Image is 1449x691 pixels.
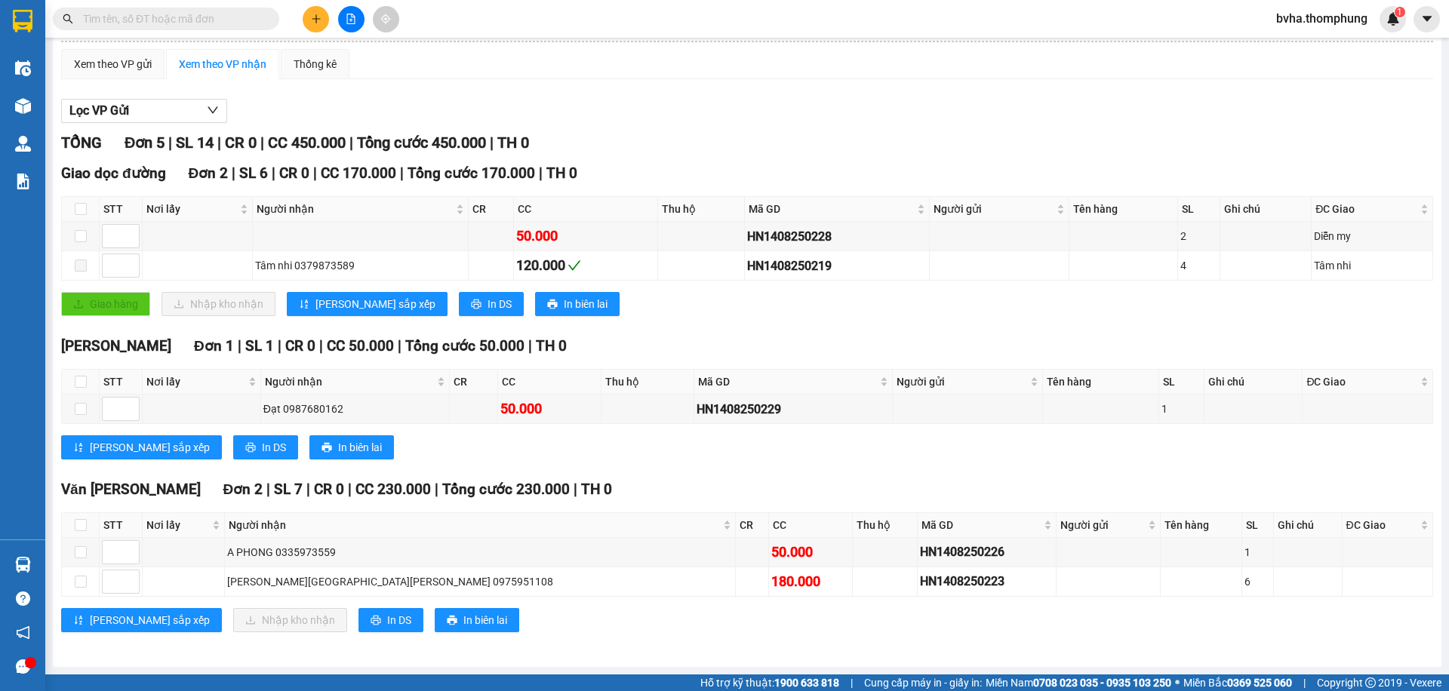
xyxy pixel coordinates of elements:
button: printerIn DS [459,292,524,316]
sup: 1 [1395,7,1405,17]
span: [PERSON_NAME] [61,337,171,355]
th: CC [514,197,658,222]
span: Cung cấp máy in - giấy in: [864,674,982,691]
span: Người gửi [934,201,1054,217]
span: | [574,481,577,498]
span: SL 14 [176,134,214,152]
span: Miền Nam [986,674,1171,691]
span: SL 6 [239,164,268,182]
span: SL 1 [245,337,274,355]
span: | [266,481,270,498]
span: file-add [346,14,356,24]
div: 4 [1180,257,1217,274]
div: 1 [1161,401,1201,417]
div: 6 [1244,573,1271,590]
span: Đơn 5 [125,134,165,152]
span: Tổng cước 170.000 [408,164,535,182]
span: Lọc VP Gửi [69,101,129,120]
span: TỔNG [61,134,102,152]
span: | [260,134,264,152]
span: | [272,164,275,182]
div: Tâm nhi 0379873589 [255,257,466,274]
span: copyright [1365,677,1376,688]
span: | [232,164,235,182]
span: | [1303,674,1306,691]
th: Tên hàng [1069,197,1178,222]
td: HN1408250219 [745,251,930,281]
img: logo-vxr [13,10,32,32]
span: In DS [262,439,286,456]
span: Đơn 1 [194,337,234,355]
span: | [168,134,172,152]
span: | [278,337,281,355]
span: | [490,134,494,152]
span: ĐC Giao [1346,517,1417,533]
span: | [539,164,543,182]
button: printerIn biên lai [435,608,519,632]
span: Mã GD [749,201,914,217]
span: plus [311,14,321,24]
div: Diễn my [1314,228,1430,244]
span: CR 0 [225,134,257,152]
span: TH 0 [536,337,567,355]
td: HN1408250223 [918,567,1056,597]
strong: 0369 525 060 [1227,677,1292,689]
th: CC [769,513,853,538]
span: CR 0 [285,337,315,355]
span: Người nhận [229,517,719,533]
th: CR [736,513,770,538]
img: warehouse-icon [15,136,31,152]
div: 180.000 [771,571,850,592]
span: CC 170.000 [321,164,396,182]
img: warehouse-icon [15,60,31,76]
span: search [63,14,73,24]
img: warehouse-icon [15,98,31,114]
span: Giao dọc đường [61,164,166,182]
span: Miền Bắc [1183,674,1292,691]
span: Đơn 2 [223,481,263,498]
span: bvha.thomphung [1264,9,1380,28]
button: printerIn DS [233,435,298,459]
div: HN1408250229 [697,400,890,419]
span: check [568,259,581,272]
span: Người gửi [897,373,1027,390]
th: CR [450,370,498,395]
div: Thống kê [294,56,337,72]
button: aim [373,6,399,32]
span: In biên lai [338,439,382,456]
span: Nơi lấy [146,373,245,390]
th: STT [100,370,143,395]
span: Người gửi [1060,517,1146,533]
span: SL 7 [274,481,303,498]
span: CR 0 [314,481,344,498]
span: 1 [1397,7,1402,17]
div: HN1408250226 [920,542,1053,561]
button: file-add [338,6,365,32]
td: HN1408250228 [745,222,930,251]
span: sort-ascending [299,299,309,311]
div: Xem theo VP nhận [179,56,266,72]
span: notification [16,625,30,640]
span: | [349,134,353,152]
span: | [851,674,853,691]
div: Đạt 0987680162 [263,401,447,417]
span: | [319,337,323,355]
th: Thu hộ [853,513,918,538]
td: HN1408250229 [694,395,893,424]
td: HN1408250226 [918,538,1056,567]
button: printerIn biên lai [535,292,620,316]
span: sort-ascending [73,615,84,627]
th: Tên hàng [1043,370,1160,395]
span: CC 50.000 [327,337,394,355]
div: Tâm nhi [1314,257,1430,274]
span: TH 0 [581,481,612,498]
button: sort-ascending[PERSON_NAME] sắp xếp [287,292,448,316]
span: printer [245,442,256,454]
span: In DS [488,296,512,312]
span: Văn [PERSON_NAME] [61,481,201,498]
span: Đơn 2 [189,164,229,182]
button: sort-ascending[PERSON_NAME] sắp xếp [61,435,222,459]
div: 120.000 [516,255,655,276]
span: [PERSON_NAME] sắp xếp [315,296,435,312]
th: Ghi chú [1220,197,1312,222]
